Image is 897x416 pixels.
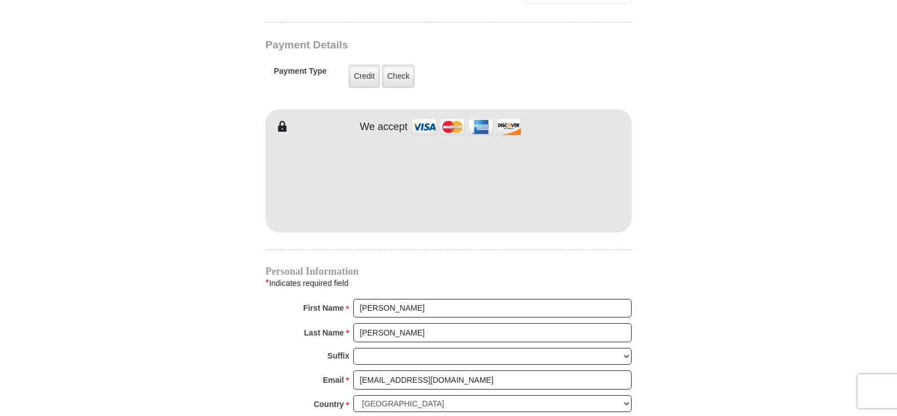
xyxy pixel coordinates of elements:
[274,66,327,82] h5: Payment Type
[323,372,344,388] strong: Email
[410,115,523,139] img: credit cards accepted
[349,65,380,88] label: Credit
[304,325,344,341] strong: Last Name
[314,396,344,412] strong: Country
[327,348,349,364] strong: Suffix
[265,276,632,290] div: Indicates required field
[265,39,553,52] h3: Payment Details
[360,121,408,133] h4: We accept
[303,300,344,316] strong: First Name
[382,65,415,88] label: Check
[265,267,632,276] h4: Personal Information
